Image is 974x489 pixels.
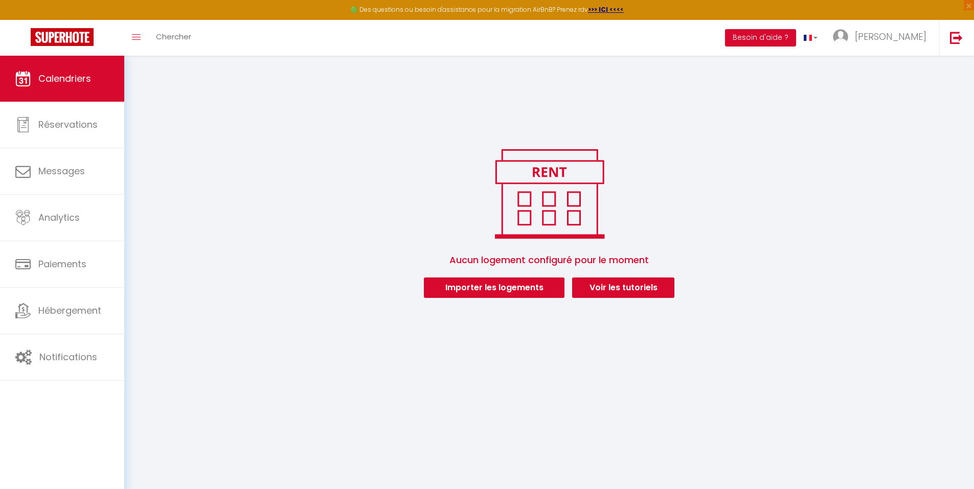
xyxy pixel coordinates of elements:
[855,30,926,43] span: [PERSON_NAME]
[156,31,191,42] span: Chercher
[833,29,848,44] img: ...
[31,28,94,46] img: Super Booking
[424,277,564,298] button: Importer les logements
[950,31,963,44] img: logout
[484,145,615,243] img: rent.png
[38,118,98,131] span: Réservations
[148,20,199,56] a: Chercher
[137,243,962,277] span: Aucun logement configuré pour le moment
[38,72,91,85] span: Calendriers
[38,165,85,177] span: Messages
[588,5,624,14] a: >>> ICI <<<<
[38,258,86,270] span: Paiements
[725,29,796,46] button: Besoin d'aide ?
[572,277,674,298] a: Voir les tutoriels
[39,351,97,363] span: Notifications
[38,211,80,224] span: Analytics
[825,20,939,56] a: ... [PERSON_NAME]
[38,304,101,317] span: Hébergement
